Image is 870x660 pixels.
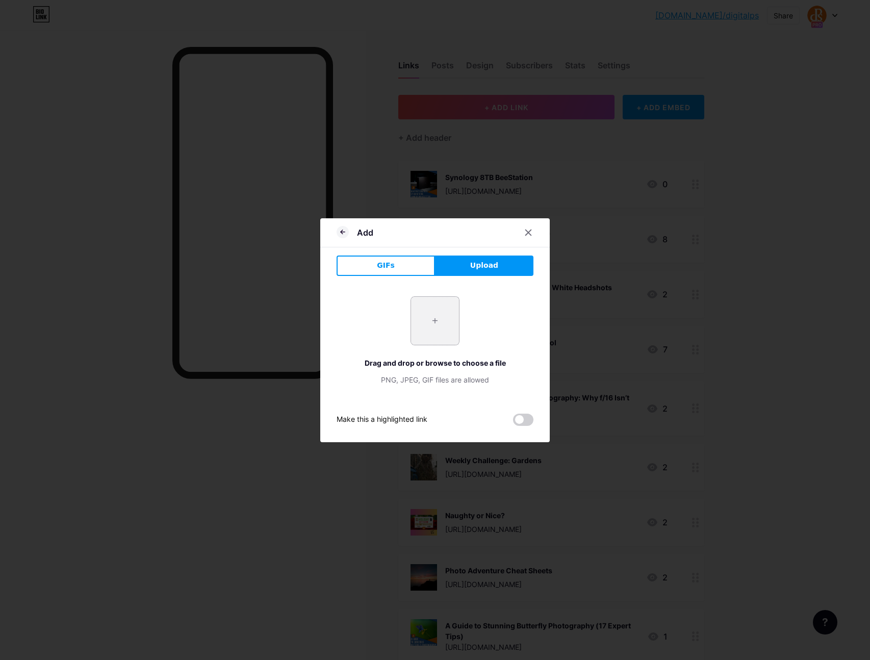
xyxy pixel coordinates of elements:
[337,256,435,276] button: GIFs
[377,260,395,271] span: GIFs
[337,414,427,426] div: Make this a highlighted link
[470,260,498,271] span: Upload
[357,226,373,239] div: Add
[337,358,533,368] div: Drag and drop or browse to choose a file
[435,256,533,276] button: Upload
[337,374,533,385] div: PNG, JPEG, GIF files are allowed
